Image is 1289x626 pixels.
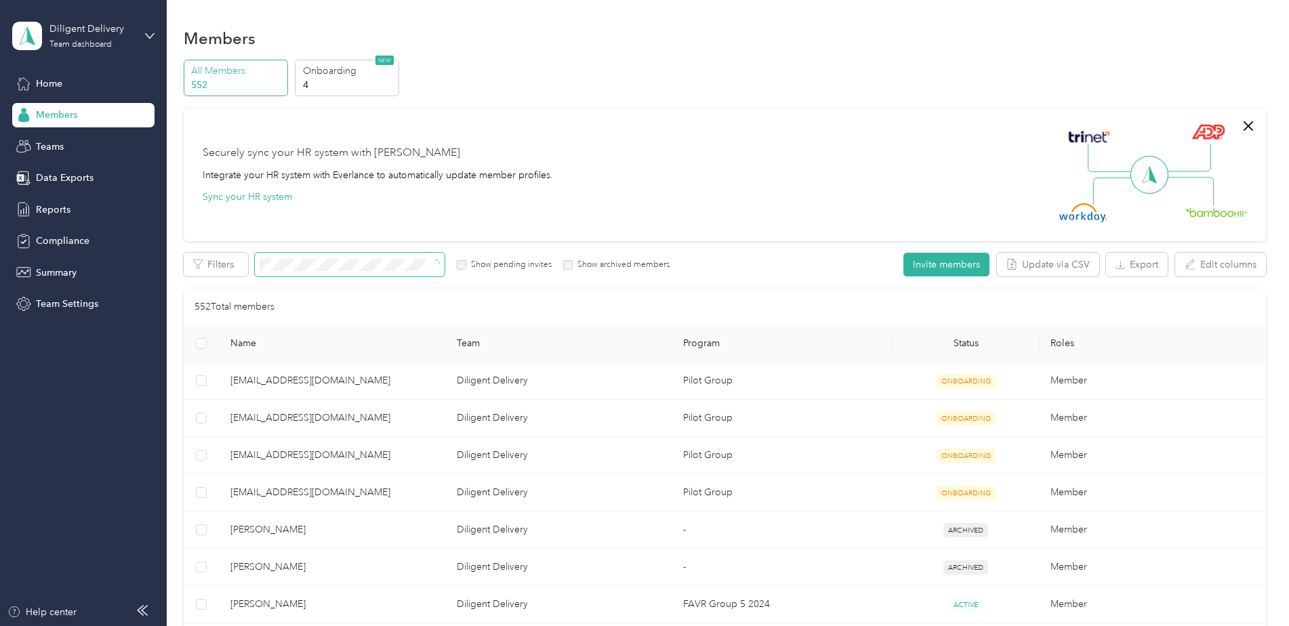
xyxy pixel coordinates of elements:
[943,560,988,575] span: ARCHIVED
[230,522,435,537] span: [PERSON_NAME]
[1040,474,1266,512] td: Member
[446,400,672,437] td: Diligent Delivery
[893,325,1040,362] th: Status
[937,411,996,425] span: ONBOARDING
[220,512,446,549] td: Jose Velarde
[893,362,1040,400] td: ONBOARDING
[36,77,62,91] span: Home
[1040,325,1266,362] th: Roles
[466,259,552,271] label: Show pending invites
[893,437,1040,474] td: ONBOARDING
[230,485,435,500] span: [EMAIL_ADDRESS][DOMAIN_NAME]
[230,597,435,612] span: [PERSON_NAME]
[937,448,996,463] span: ONBOARDING
[220,362,446,400] td: felixpalominos4@icloud.com
[672,512,893,549] td: -
[446,437,672,474] td: Diligent Delivery
[203,190,292,204] button: Sync your HR system
[230,560,435,575] span: [PERSON_NAME]
[203,145,460,161] div: Securely sync your HR system with [PERSON_NAME]
[1175,253,1266,276] button: Edit columns
[672,437,893,474] td: Pilot Group
[446,512,672,549] td: Diligent Delivery
[49,41,112,49] div: Team dashboard
[36,140,64,154] span: Teams
[230,411,435,425] span: [EMAIL_ADDRESS][DOMAIN_NAME]
[937,486,996,500] span: ONBOARDING
[36,234,89,248] span: Compliance
[1065,127,1113,146] img: Trinet
[7,605,77,619] button: Help center
[184,31,255,45] h1: Members
[446,474,672,512] td: Diligent Delivery
[220,474,446,512] td: wjambrecht@gmail.com
[1106,253,1168,276] button: Export
[1088,144,1135,173] img: Line Left Up
[230,337,435,349] span: Name
[1040,400,1266,437] td: Member
[672,362,893,400] td: Pilot Group
[1213,550,1289,626] iframe: Everlance-gr Chat Button Frame
[1191,124,1225,140] img: ADP
[220,437,446,474] td: leydipamela04@gmai.com
[220,400,446,437] td: hernandezn0987@gmail.com
[303,64,395,78] p: Onboarding
[672,586,893,623] td: FAVR Group 5 2024
[893,400,1040,437] td: ONBOARDING
[672,549,893,586] td: -
[1164,144,1211,172] img: Line Right Up
[203,168,553,182] div: Integrate your HR system with Everlance to automatically update member profiles.
[446,362,672,400] td: Diligent Delivery
[672,474,893,512] td: Pilot Group
[191,64,283,78] p: All Members
[672,325,893,362] th: Program
[36,108,77,122] span: Members
[903,253,989,276] button: Invite members
[1166,177,1214,206] img: Line Right Down
[191,78,283,92] p: 552
[949,598,983,612] span: ACTIVE
[1040,512,1266,549] td: Member
[446,586,672,623] td: Diligent Delivery
[672,400,893,437] td: Pilot Group
[937,374,996,388] span: ONBOARDING
[184,253,248,276] button: Filters
[36,203,70,217] span: Reports
[230,373,435,388] span: [EMAIL_ADDRESS][DOMAIN_NAME]
[220,549,446,586] td: Hao Huynh
[1092,177,1140,205] img: Line Left Down
[1059,203,1107,222] img: Workday
[230,448,435,463] span: [EMAIL_ADDRESS][DOMAIN_NAME]
[220,586,446,623] td: Hauoli Amaru
[49,22,134,36] div: Diligent Delivery
[1185,207,1247,217] img: BambooHR
[1040,362,1266,400] td: Member
[1040,586,1266,623] td: Member
[303,78,395,92] p: 4
[893,474,1040,512] td: ONBOARDING
[446,325,672,362] th: Team
[943,523,988,537] span: ARCHIVED
[375,56,394,65] span: NEW
[220,325,446,362] th: Name
[573,259,670,271] label: Show archived members
[36,171,94,185] span: Data Exports
[446,549,672,586] td: Diligent Delivery
[997,253,1099,276] button: Update via CSV
[36,266,77,280] span: Summary
[1040,437,1266,474] td: Member
[36,297,98,311] span: Team Settings
[195,299,274,314] p: 552 Total members
[1040,549,1266,586] td: Member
